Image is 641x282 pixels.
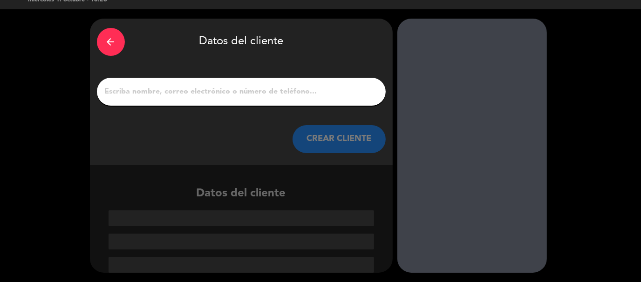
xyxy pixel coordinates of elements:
i: arrow_back [105,36,116,47]
div: Datos del cliente [97,26,386,58]
div: Datos del cliente [90,185,393,273]
button: CREAR CLIENTE [293,125,386,153]
input: Escriba nombre, correo electrónico o número de teléfono... [104,85,379,98]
